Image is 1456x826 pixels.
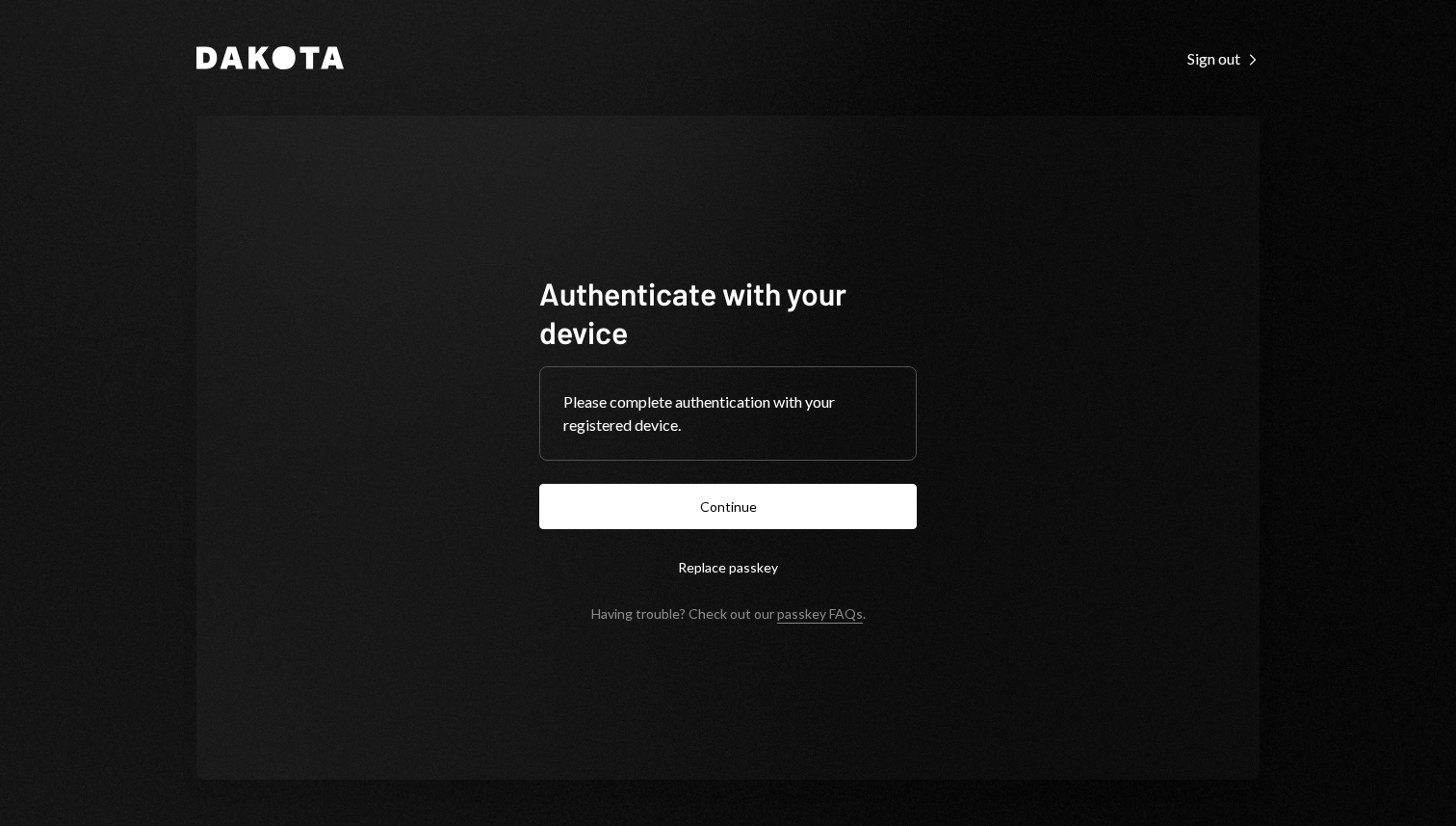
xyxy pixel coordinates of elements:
[1187,49,1260,68] div: Sign out
[777,605,863,624] a: passkey FAQs
[591,605,866,622] div: Having trouble? Check out our .
[563,390,893,437] div: Please complete authentication with your registered device.
[539,274,917,351] h1: Authenticate with your device
[1187,47,1260,68] a: Sign out
[539,545,917,590] button: Replace passkey
[539,484,917,529] button: Continue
